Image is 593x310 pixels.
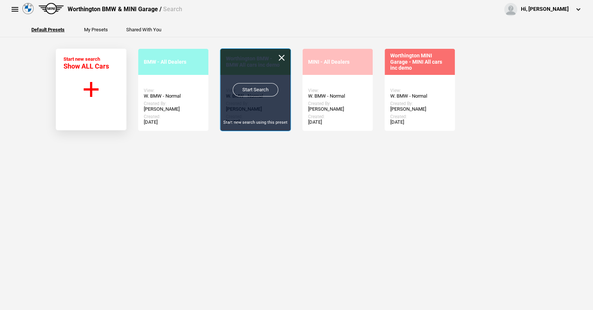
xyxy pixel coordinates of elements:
[390,93,449,99] div: W. BMW - Normal
[126,27,161,32] button: Shared With You
[163,6,182,13] span: Search
[38,3,64,14] img: mini.png
[233,83,278,97] a: Start Search
[308,59,367,65] div: MINI - All Dealers
[63,62,109,70] span: Show ALL Cars
[390,53,449,71] div: Worthington MINI Garage - MINI All cars inc demo
[144,93,203,99] div: W. BMW - Normal
[390,114,449,119] div: Created:
[144,59,203,65] div: BMW - All Dealers
[144,101,203,106] div: Created By:
[144,119,203,125] div: [DATE]
[308,88,367,93] div: View:
[144,106,203,112] div: [PERSON_NAME]
[22,3,34,14] img: bmw.png
[144,88,203,93] div: View:
[521,6,569,13] div: Hi, [PERSON_NAME]
[220,120,291,125] div: Start new search using this preset
[31,27,65,32] button: Default Presets
[63,56,109,70] div: Start new search
[56,48,127,130] button: Start new search Show ALL Cars
[84,27,108,32] button: My Presets
[308,93,367,99] div: W. BMW - Normal
[68,5,182,13] div: Worthington BMW & MINI Garage /
[390,106,449,112] div: [PERSON_NAME]
[308,114,367,119] div: Created:
[390,101,449,106] div: Created By:
[308,119,367,125] div: [DATE]
[308,106,367,112] div: [PERSON_NAME]
[308,101,367,106] div: Created By:
[144,114,203,119] div: Created:
[390,119,449,125] div: [DATE]
[390,88,449,93] div: View:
